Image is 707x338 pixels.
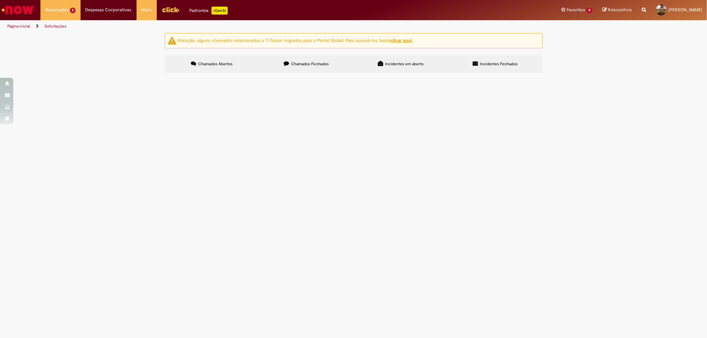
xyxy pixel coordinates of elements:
span: [PERSON_NAME] [669,7,702,13]
span: 5 [70,8,76,13]
a: Página inicial [7,24,30,29]
span: Chamados Abertos [198,61,233,67]
a: Rascunhos [602,7,632,13]
span: More [142,7,152,13]
a: clicar aqui. [391,37,413,43]
span: Despesas Corporativas [86,7,132,13]
span: Rascunhos [608,7,632,13]
img: ServiceNow [1,3,35,17]
ng-bind-html: Atenção: alguns chamados relacionados a T.I foram migrados para o Portal Global. Para acessá-los,... [178,37,413,43]
a: Solicitações [44,24,67,29]
span: Requisições [45,7,69,13]
span: 11 [586,8,592,13]
img: click_logo_yellow_360x200.png [162,5,180,15]
span: Chamados Fechados [291,61,329,67]
span: Incidentes em aberto [385,61,424,67]
span: Incidentes Fechados [480,61,518,67]
ul: Trilhas de página [5,20,466,32]
p: +GenAi [211,7,228,15]
span: Favoritos [567,7,585,13]
div: Padroniza [190,7,228,15]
